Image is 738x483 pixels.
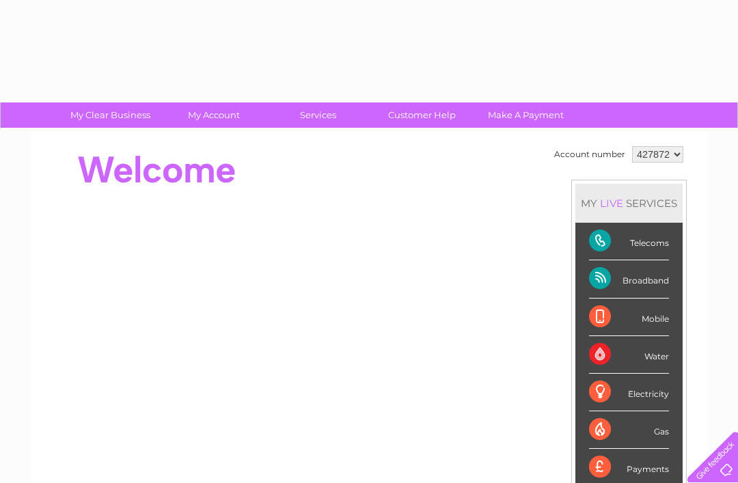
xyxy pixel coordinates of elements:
[589,374,669,411] div: Electricity
[575,184,683,223] div: MY SERVICES
[366,102,478,128] a: Customer Help
[589,411,669,449] div: Gas
[597,197,626,210] div: LIVE
[262,102,374,128] a: Services
[589,336,669,374] div: Water
[589,223,669,260] div: Telecoms
[589,299,669,336] div: Mobile
[158,102,271,128] a: My Account
[469,102,582,128] a: Make A Payment
[589,260,669,298] div: Broadband
[551,143,629,166] td: Account number
[54,102,167,128] a: My Clear Business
